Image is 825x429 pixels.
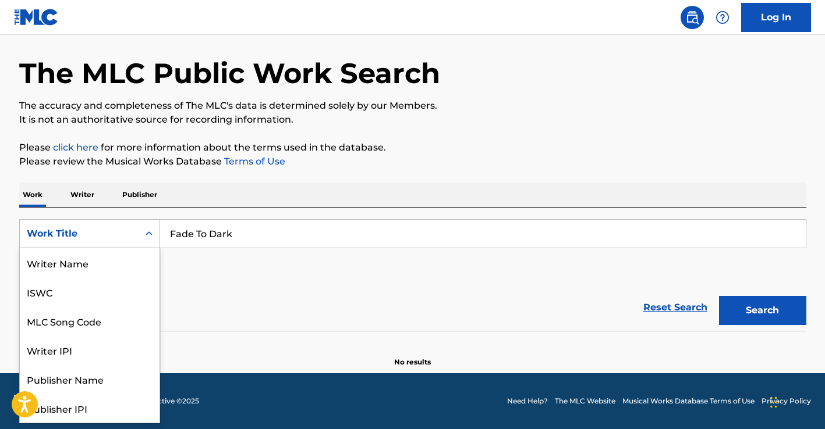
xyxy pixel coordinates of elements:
div: Writer IPI [20,335,160,364]
div: Work Title [27,227,132,241]
iframe: Chat Widget [767,373,825,429]
div: Drag [770,385,777,420]
p: Publisher [119,183,161,207]
button: Search [719,296,806,325]
img: MLC Logo [14,9,59,26]
p: The accuracy and completeness of The MLC's data is determined solely by our Members. [19,99,806,113]
p: Please for more information about the terms used in the database. [19,141,806,155]
div: Publisher Name [20,364,160,394]
a: click here [53,142,98,153]
div: MLC Song Code [20,306,160,335]
div: Help [711,6,734,29]
p: Please review the Musical Works Database [19,155,806,169]
a: Need Help? [507,396,548,406]
img: search [685,10,699,24]
div: ISWC [20,277,160,306]
div: Writer Name [20,248,160,277]
a: Public Search [681,6,704,29]
p: No results [394,343,431,367]
p: Work [19,183,46,207]
a: Log In [741,3,811,32]
a: The MLC Website [555,396,615,406]
p: It is not an authoritative source for recording information. [19,113,806,127]
h1: The MLC Public Work Search [19,56,440,91]
a: Musical Works Database Terms of Use [622,396,755,406]
div: Publisher IPI [20,394,160,423]
form: Search Form [19,219,806,331]
a: Privacy Policy [762,396,811,406]
a: Reset Search [638,295,713,320]
img: logo [14,394,50,408]
p: Writer [67,183,98,207]
img: help [716,10,730,24]
a: Terms of Use [222,156,285,167]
